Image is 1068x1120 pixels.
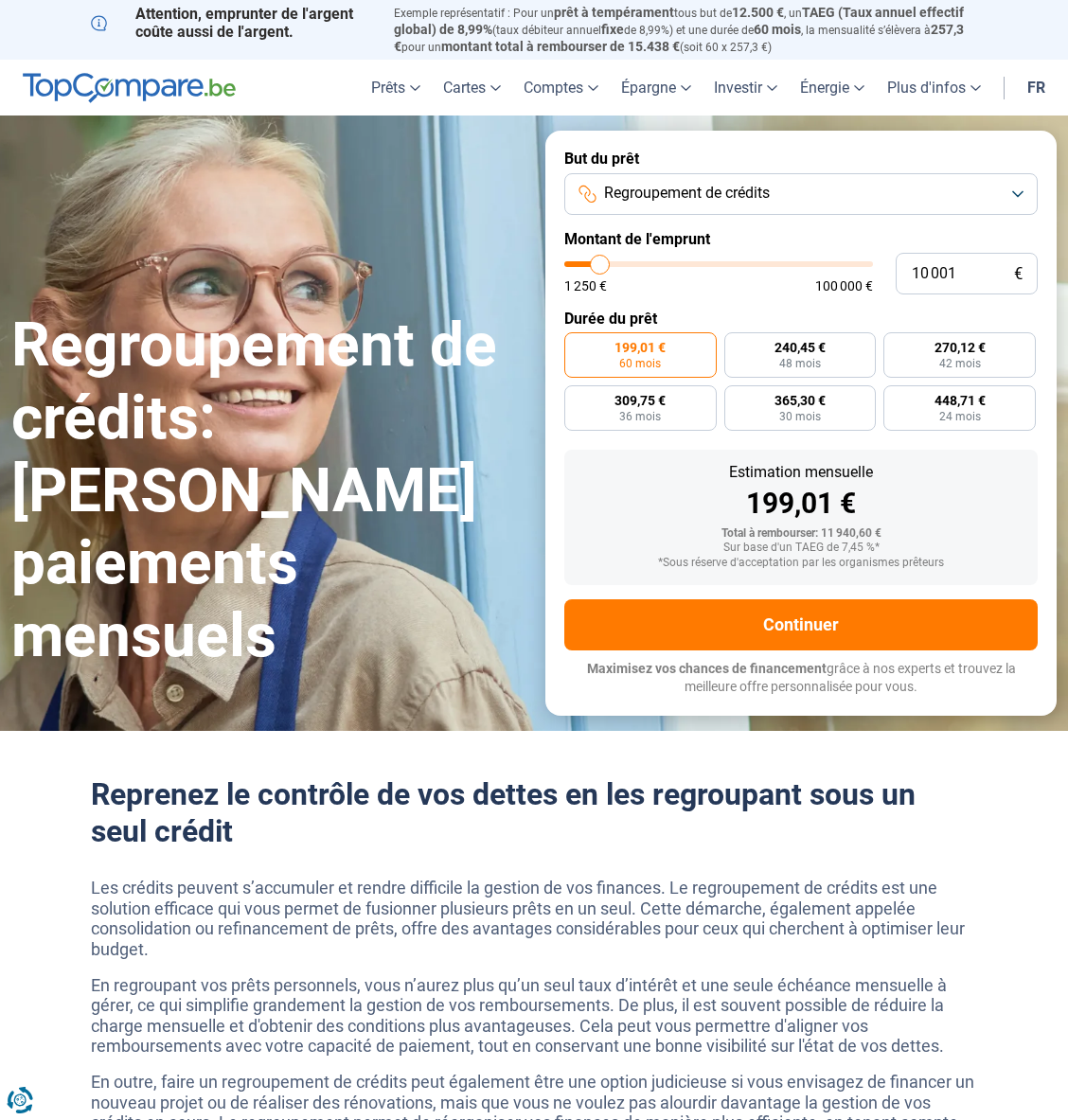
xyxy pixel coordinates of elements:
div: Sur base d'un TAEG de 7,45 %* [579,542,1023,555]
span: 100 000 € [815,279,873,293]
a: Plus d'infos [876,60,992,116]
span: 1 250 € [564,279,607,293]
div: *Sous réserve d'acceptation par les organismes prêteurs [579,557,1023,570]
span: Regroupement de crédits [604,183,770,204]
p: grâce à nos experts et trouvez la meilleure offre personnalisée pour vous. [564,660,1038,697]
h1: Regroupement de crédits: [PERSON_NAME] paiements mensuels [11,310,523,673]
label: Montant de l'emprunt [564,230,1038,248]
label: But du prêt [564,150,1038,168]
a: Épargne [610,60,703,116]
span: montant total à rembourser de 15.438 € [441,39,680,54]
span: 240,45 € [774,341,826,354]
div: Estimation mensuelle [579,465,1023,480]
span: 309,75 € [614,394,666,407]
span: 60 mois [619,358,661,369]
span: 448,71 € [934,394,986,407]
div: Total à rembourser: 11 940,60 € [579,527,1023,541]
a: Énergie [789,60,876,116]
button: Continuer [564,599,1038,650]
a: Prêts [360,60,432,116]
span: 270,12 € [934,341,986,354]
p: En regroupant vos prêts personnels, vous n’aurez plus qu’un seul taux d’intérêt et une seule éché... [91,975,977,1057]
h2: Reprenez le contrôle de vos dettes en les regroupant sous un seul crédit [91,776,977,849]
label: Durée du prêt [564,310,1038,328]
span: 199,01 € [614,341,666,354]
span: 60 mois [754,22,801,37]
span: fixe [601,22,624,37]
a: Comptes [512,60,610,116]
span: 42 mois [939,358,981,369]
span: 12.500 € [732,5,784,20]
a: Investir [703,60,789,116]
p: Attention, emprunter de l'argent coûte aussi de l'argent. [91,5,371,41]
img: TopCompare [23,73,236,103]
a: fr [1016,60,1057,116]
span: Maximisez vos chances de financement [587,661,827,676]
div: 199,01 € [579,489,1023,518]
span: 36 mois [619,411,661,422]
span: 257,3 € [394,22,964,54]
span: € [1014,266,1023,282]
span: 365,30 € [774,394,826,407]
a: Cartes [432,60,512,116]
p: Exemple représentatif : Pour un tous but de , un (taux débiteur annuel de 8,99%) et une durée de ... [394,5,977,55]
span: TAEG (Taux annuel effectif global) de 8,99% [394,5,964,37]
span: prêt à tempérament [554,5,674,20]
span: 24 mois [939,411,981,422]
span: 48 mois [779,358,821,369]
span: 30 mois [779,411,821,422]
p: Les crédits peuvent s’accumuler et rendre difficile la gestion de vos finances. Le regroupement d... [91,878,977,959]
button: Regroupement de crédits [564,173,1038,215]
